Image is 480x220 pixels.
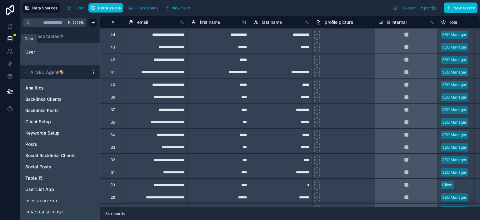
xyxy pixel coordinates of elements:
button: Data Sources [22,3,60,13]
div: Backlinks Posts [22,105,97,115]
div: SEO Manager [442,44,467,50]
span: Keywords Setup [25,130,60,136]
span: email [137,19,148,25]
button: New record [444,3,477,13]
span: Analitics [25,85,44,91]
span: User [25,49,35,55]
button: Export [391,3,417,13]
span: Find column [135,6,158,10]
div: יצירת דפי עוגן לאתר [22,207,97,217]
span: Permissions [98,6,121,10]
span: first name [200,19,220,25]
div: 35 [111,120,115,125]
div: 43 [110,45,115,50]
div: SEO Manager [442,120,467,125]
div: SEO Manager [442,207,467,213]
span: New record [453,6,475,10]
div: SEO Manager [442,170,467,175]
div: SEO Manager [442,195,467,200]
a: Social Backlinks Clients [25,152,82,159]
div: 30 [110,182,115,187]
span: Backlinks Posts [25,107,59,114]
div: 31 [111,170,115,175]
span: AI SEO Agent [30,69,58,75]
span: Social Backlinks Clients [25,152,76,159]
a: Table 15 [25,175,82,181]
span: Ctrl [72,18,85,26]
a: Permissions [88,3,125,13]
a: Posts [25,141,82,147]
span: role [450,19,457,25]
span: Client Setup [25,119,51,125]
a: Backlinks Posts [25,107,82,114]
a: Social Posts [25,164,82,170]
div: 34 [110,132,115,137]
span: last name [262,19,282,25]
div: 29 [111,195,115,200]
span: יצירת דפי עוגן לאתר [25,209,63,215]
div: 37 [111,107,115,112]
a: המלצות ושיפורים [25,197,82,204]
span: New field [172,6,190,10]
a: Keywords Setup [25,130,82,136]
span: המלצות ושיפורים [25,197,57,204]
div: SEO Manager [442,57,467,63]
div: Client Setup [22,117,97,127]
div: SEO Manager [442,157,467,163]
span: profile picture [325,19,353,25]
span: Backlinks Clients [25,96,62,102]
span: 34 records [105,211,125,216]
div: Table 15 [22,173,97,183]
span: Noloco tables [30,33,59,39]
a: New record [441,3,477,13]
span: is internal [387,19,407,25]
span: User LIst App [25,186,54,192]
a: Backlinks Clients [25,96,82,102]
div: User [22,47,97,57]
div: SEO Manager [442,107,467,113]
button: Filter [65,3,86,13]
span: Import [419,6,432,10]
div: User LIst App [22,184,97,194]
a: יצירת דפי עוגן לאתר [25,209,82,215]
div: 40 [110,82,115,87]
button: Find column [126,3,160,13]
div: SEO Manager [442,132,467,138]
button: Airtable LogoAI SEO Agent [22,68,89,77]
span: Export [403,6,415,10]
a: Analitics [25,85,82,91]
div: 44 [110,32,115,37]
div: Analitics [22,83,97,93]
div: המלצות ושיפורים [22,196,97,206]
div: Social Posts [22,162,97,172]
button: New field [162,3,192,13]
button: Import [417,3,441,13]
div: 42 [110,57,115,62]
div: Social Backlinks Clients [22,151,97,161]
div: SEO Manager [442,69,467,75]
button: Permissions [88,3,123,13]
a: User LIst App [25,186,82,192]
div: Posts [22,139,97,149]
div: Data [25,36,33,41]
span: Table 15 [25,175,42,181]
div: Client [442,182,452,188]
div: # [105,20,120,24]
div: SEO Manager [442,82,467,88]
span: Social Posts [25,164,51,170]
div: SEO Manager [442,95,467,100]
div: 33 [111,145,115,150]
div: SEO Manager [442,145,467,150]
a: User [25,49,76,55]
div: 39 [111,95,115,100]
div: Backlinks Clients [22,94,97,104]
span: Data Sources [32,6,57,10]
button: Noloco tables [22,32,94,41]
div: SEO Manager [442,32,467,38]
div: 41 [111,70,115,75]
span: Filter [74,6,84,10]
a: Client Setup [25,119,82,125]
div: Keywords Setup [22,128,97,138]
div: 32 [111,157,115,162]
span: Posts [25,141,37,147]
